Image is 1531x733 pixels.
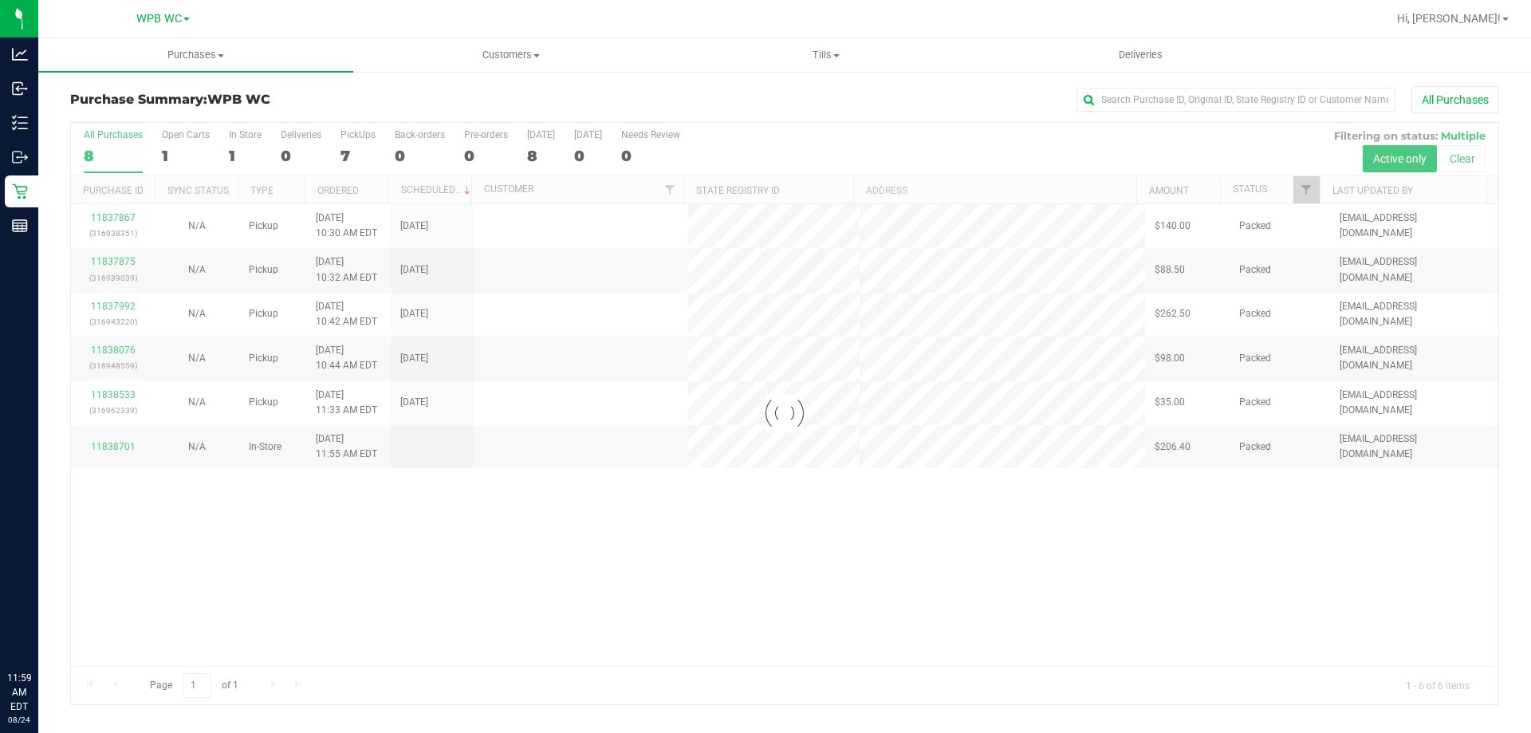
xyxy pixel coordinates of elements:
span: Hi, [PERSON_NAME]! [1397,12,1501,25]
iframe: Resource center unread badge [47,603,66,622]
h3: Purchase Summary: [70,93,546,107]
span: WPB WC [207,92,270,107]
a: Deliveries [983,38,1298,72]
iframe: Resource center [16,605,64,653]
button: All Purchases [1411,86,1499,113]
span: Deliveries [1097,48,1184,62]
a: Purchases [38,38,353,72]
p: 11:59 AM EDT [7,671,31,714]
input: Search Purchase ID, Original ID, State Registry ID or Customer Name... [1076,88,1395,112]
a: Tills [668,38,983,72]
inline-svg: Analytics [12,46,28,62]
inline-svg: Inbound [12,81,28,97]
inline-svg: Inventory [12,115,28,131]
inline-svg: Outbound [12,149,28,165]
span: WPB WC [136,12,182,26]
inline-svg: Reports [12,218,28,234]
inline-svg: Retail [12,183,28,199]
span: Tills [669,48,982,62]
p: 08/24 [7,714,31,726]
span: Customers [354,48,667,62]
span: Purchases [38,48,353,62]
a: Customers [353,38,668,72]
